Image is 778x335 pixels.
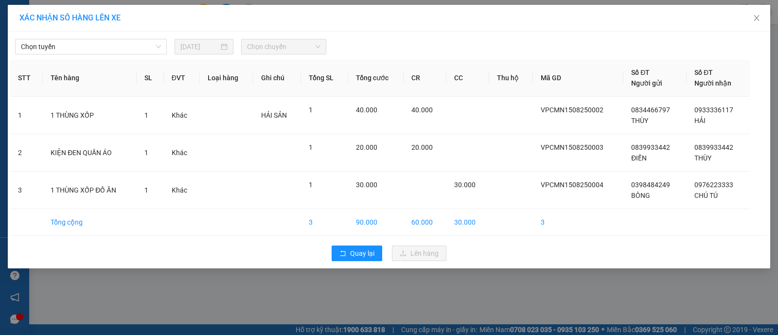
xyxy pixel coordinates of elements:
[356,143,377,151] span: 20.000
[541,143,603,151] span: VPCMN1508250003
[43,134,137,172] td: KIỆN ĐEN QUẦN ÁO
[164,97,200,134] td: Khác
[180,41,219,52] input: 15/08/2025
[694,117,706,124] span: HẢI
[743,5,770,32] button: Close
[446,209,489,236] td: 30.000
[631,143,670,151] span: 0839933442
[392,246,446,261] button: uploadLên hàng
[332,246,382,261] button: rollbackQuay lại
[10,59,43,97] th: STT
[309,143,313,151] span: 1
[533,59,624,97] th: Mã GD
[446,59,489,97] th: CC
[694,143,733,151] span: 0839933442
[631,154,647,162] span: ĐIỀN
[694,69,713,76] span: Số ĐT
[694,154,711,162] span: THÙY
[348,59,404,97] th: Tổng cước
[144,111,148,119] span: 1
[541,181,603,189] span: VPCMN1508250004
[10,172,43,209] td: 3
[411,143,433,151] span: 20.000
[247,39,320,54] span: Chọn chuyến
[454,181,476,189] span: 30.000
[43,209,137,236] td: Tổng cộng
[753,14,760,22] span: close
[21,39,161,54] span: Chọn tuyến
[164,134,200,172] td: Khác
[404,59,446,97] th: CR
[43,59,137,97] th: Tên hàng
[694,192,718,199] span: CHÚ TÚ
[144,149,148,157] span: 1
[489,59,532,97] th: Thu hộ
[348,209,404,236] td: 90.000
[309,106,313,114] span: 1
[631,69,650,76] span: Số ĐT
[43,172,137,209] td: 1 THÙNG XỐP ĐỒ ĂN
[631,79,662,87] span: Người gửi
[356,106,377,114] span: 40.000
[137,59,164,97] th: SL
[164,172,200,209] td: Khác
[309,181,313,189] span: 1
[631,181,670,189] span: 0398484249
[631,106,670,114] span: 0834466797
[43,97,137,134] td: 1 THÙNG XỐP
[261,111,287,119] span: HẢI SẢN
[631,192,650,199] span: BÔNG
[301,209,348,236] td: 3
[631,117,648,124] span: THÙY
[694,79,731,87] span: Người nhận
[411,106,433,114] span: 40.000
[339,250,346,258] span: rollback
[10,134,43,172] td: 2
[356,181,377,189] span: 30.000
[541,106,603,114] span: VPCMN1508250002
[694,106,733,114] span: 0933336117
[404,209,446,236] td: 60.000
[164,59,200,97] th: ĐVT
[144,186,148,194] span: 1
[200,59,253,97] th: Loại hàng
[19,13,121,22] span: XÁC NHẬN SỐ HÀNG LÊN XE
[253,59,301,97] th: Ghi chú
[533,209,624,236] td: 3
[350,248,374,259] span: Quay lại
[694,181,733,189] span: 0976223333
[10,97,43,134] td: 1
[301,59,348,97] th: Tổng SL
